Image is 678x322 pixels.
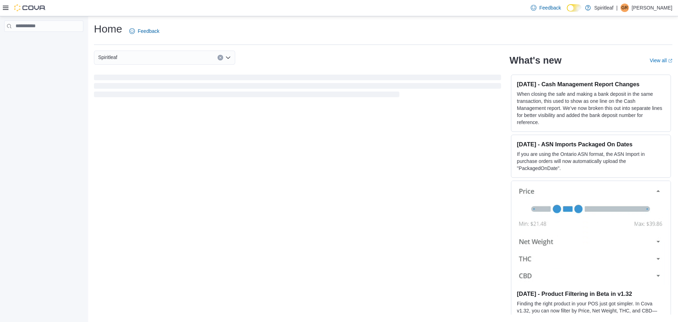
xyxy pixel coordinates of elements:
[138,28,159,35] span: Feedback
[632,4,672,12] p: [PERSON_NAME]
[94,76,501,99] span: Loading
[539,4,561,11] span: Feedback
[621,4,628,12] span: GR
[94,22,122,36] h1: Home
[668,59,672,63] svg: External link
[517,81,665,88] h3: [DATE] - Cash Management Report Changes
[616,4,618,12] p: |
[517,141,665,148] h3: [DATE] - ASN Imports Packaged On Dates
[126,24,162,38] a: Feedback
[528,1,564,15] a: Feedback
[4,33,83,50] nav: Complex example
[567,4,582,12] input: Dark Mode
[650,58,672,63] a: View allExternal link
[98,53,117,62] span: Spiritleaf
[218,55,223,60] button: Clear input
[225,55,231,60] button: Open list of options
[517,290,665,297] h3: [DATE] - Product Filtering in Beta in v1.32
[14,4,46,11] img: Cova
[620,4,629,12] div: Gavin R
[517,151,665,172] p: If you are using the Ontario ASN format, the ASN Import in purchase orders will now automatically...
[510,55,561,66] h2: What's new
[517,90,665,126] p: When closing the safe and making a bank deposit in the same transaction, this used to show as one...
[594,4,613,12] p: Spiritleaf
